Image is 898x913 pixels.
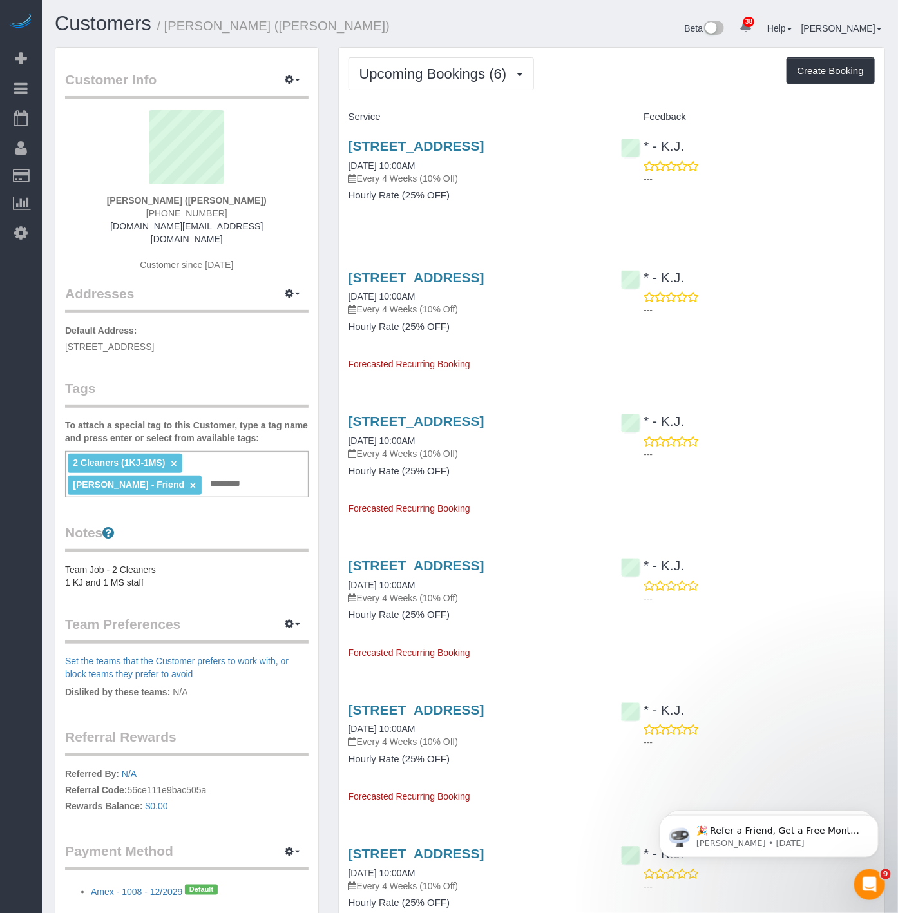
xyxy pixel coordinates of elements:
strong: [PERSON_NAME] ([PERSON_NAME]) [107,195,267,206]
p: --- [644,592,875,605]
label: To attach a special tag to this Customer, type a tag name and press enter or select from availabl... [65,419,309,445]
span: Forecasted Recurring Booking [349,648,470,658]
h4: Feedback [621,111,875,122]
a: [DATE] 10:00AM [349,580,416,590]
label: Referred By: [65,767,119,780]
a: $0.00 [146,801,168,811]
img: New interface [703,21,724,37]
p: Every 4 Weeks (10% Off) [349,591,602,604]
p: --- [644,448,875,461]
p: Message from Ellie, sent 2d ago [56,50,222,61]
a: * - K.J. [621,414,684,428]
legend: Notes [65,523,309,552]
a: [PERSON_NAME] [801,23,882,34]
h4: Hourly Rate (25% OFF) [349,610,602,620]
p: --- [644,880,875,893]
p: Every 4 Weeks (10% Off) [349,879,602,892]
a: Customers [55,12,151,35]
a: [STREET_ADDRESS] [349,270,484,285]
a: Amex - 1008 - 12/2029 [91,887,182,897]
h4: Hourly Rate (25% OFF) [349,898,602,908]
pre: Team Job - 2 Cleaners 1 KJ and 1 MS staff [65,563,309,589]
iframe: Intercom live chat [854,869,885,900]
legend: Payment Method [65,841,309,870]
a: [STREET_ADDRESS] [349,846,484,861]
legend: Team Preferences [65,615,309,644]
p: Every 4 Weeks (10% Off) [349,447,602,460]
legend: Referral Rewards [65,727,309,756]
a: * - K.J. [621,558,684,573]
a: [DATE] 10:00AM [349,724,416,734]
span: [STREET_ADDRESS] [65,341,154,352]
a: [DATE] 10:00AM [349,436,416,446]
button: Upcoming Bookings (6) [349,57,535,90]
span: 9 [881,869,891,879]
small: / [PERSON_NAME] ([PERSON_NAME]) [157,19,390,33]
a: [DATE] 10:00AM [349,160,416,171]
a: [DATE] 10:00AM [349,291,416,302]
span: N/A [173,687,187,697]
span: 🎉 Refer a Friend, Get a Free Month! 🎉 Love Automaid? Share the love! When you refer a friend who ... [56,37,220,176]
a: × [171,458,177,469]
p: --- [644,303,875,316]
a: N/A [122,769,137,779]
h4: Hourly Rate (25% OFF) [349,466,602,477]
span: Upcoming Bookings (6) [359,66,513,82]
button: Create Booking [787,57,875,84]
label: Referral Code: [65,783,127,796]
h4: Service [349,111,602,122]
span: 2 Cleaners (1KJ-1MS) [73,457,165,468]
h4: Hourly Rate (25% OFF) [349,754,602,765]
p: Every 4 Weeks (10% Off) [349,172,602,185]
a: [STREET_ADDRESS] [349,558,484,573]
a: * - K.J. [621,270,684,285]
span: [PERSON_NAME] - Friend [73,479,184,490]
iframe: Intercom notifications message [640,788,898,878]
p: --- [644,173,875,186]
a: 38 [733,13,758,41]
img: Automaid Logo [8,13,33,31]
a: [STREET_ADDRESS] [349,702,484,717]
a: Set the teams that the Customer prefers to work with, or block teams they prefer to avoid [65,656,289,679]
a: Help [767,23,792,34]
p: Every 4 Weeks (10% Off) [349,735,602,748]
a: [DATE] 10:00AM [349,868,416,878]
span: [PHONE_NUMBER] [146,208,227,218]
a: * - K.J. [621,702,684,717]
p: --- [644,736,875,749]
h4: Hourly Rate (25% OFF) [349,190,602,201]
a: [DOMAIN_NAME][EMAIL_ADDRESS][DOMAIN_NAME] [110,221,263,244]
h4: Hourly Rate (25% OFF) [349,322,602,332]
span: Default [185,885,217,895]
p: Every 4 Weeks (10% Off) [349,303,602,316]
span: 38 [743,17,754,27]
a: × [190,480,196,491]
a: * - K.J. [621,139,684,153]
label: Rewards Balance: [65,800,143,812]
span: Forecasted Recurring Booking [349,791,470,802]
legend: Customer Info [65,70,309,99]
span: Forecasted Recurring Booking [349,503,470,514]
legend: Tags [65,379,309,408]
span: Forecasted Recurring Booking [349,359,470,369]
a: [STREET_ADDRESS] [349,139,484,153]
a: Beta [685,23,725,34]
label: Disliked by these teams: [65,686,170,698]
p: 56ce111e9bac505a [65,767,309,816]
a: [STREET_ADDRESS] [349,414,484,428]
span: Customer since [DATE] [140,260,233,270]
label: Default Address: [65,324,137,337]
